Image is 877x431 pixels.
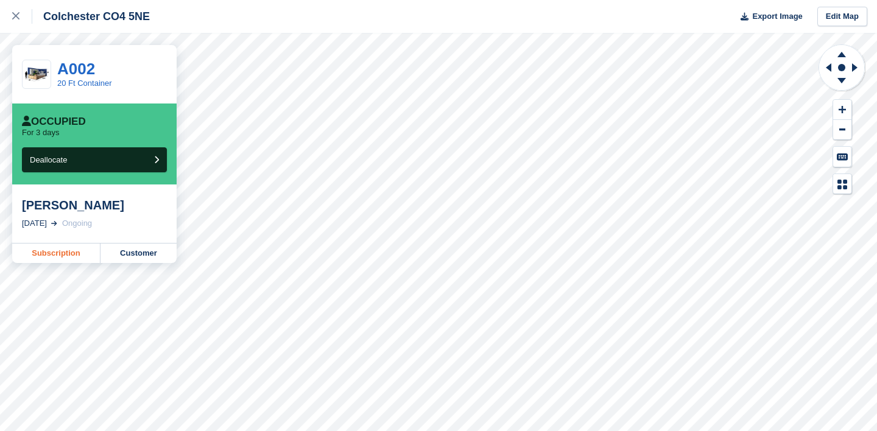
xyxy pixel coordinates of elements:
div: Colchester CO4 5NE [32,9,150,24]
button: Zoom Out [833,120,851,140]
a: Subscription [12,244,100,263]
div: [DATE] [22,217,47,230]
img: arrow-right-light-icn-cde0832a797a2874e46488d9cf13f60e5c3a73dbe684e267c42b8395dfbc2abf.svg [51,221,57,226]
div: [PERSON_NAME] [22,198,167,212]
button: Keyboard Shortcuts [833,147,851,167]
button: Map Legend [833,174,851,194]
a: 20 Ft Container [57,79,112,88]
a: Customer [100,244,177,263]
button: Zoom In [833,100,851,120]
a: A002 [57,60,95,78]
a: Edit Map [817,7,867,27]
p: For 3 days [22,128,59,138]
img: 20-ft-container%20(3).jpg [23,64,51,85]
button: Export Image [733,7,803,27]
div: Occupied [22,116,86,128]
span: Export Image [752,10,802,23]
button: Deallocate [22,147,167,172]
span: Deallocate [30,155,67,164]
div: Ongoing [62,217,92,230]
